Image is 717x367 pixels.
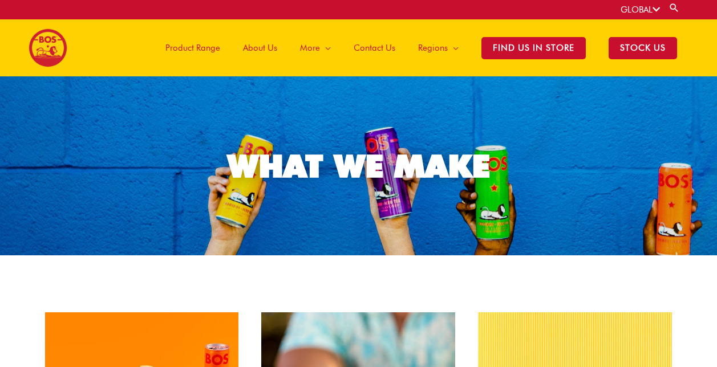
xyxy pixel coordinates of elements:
a: About Us [232,19,289,76]
span: About Us [243,31,277,65]
span: More [300,31,320,65]
span: Regions [418,31,448,65]
img: BOS logo finals-200px [29,28,67,67]
a: GLOBAL [621,5,660,15]
a: Contact Us [342,19,407,76]
span: Find Us in Store [481,37,586,59]
nav: Site Navigation [145,19,688,76]
a: Search button [669,2,680,13]
a: More [289,19,342,76]
a: Find Us in Store [470,19,597,76]
div: WHAT WE MAKE [228,150,490,182]
a: STOCK US [597,19,688,76]
span: STOCK US [609,37,677,59]
a: Regions [407,19,470,76]
span: Contact Us [354,31,395,65]
span: Product Range [165,31,220,65]
a: Product Range [154,19,232,76]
